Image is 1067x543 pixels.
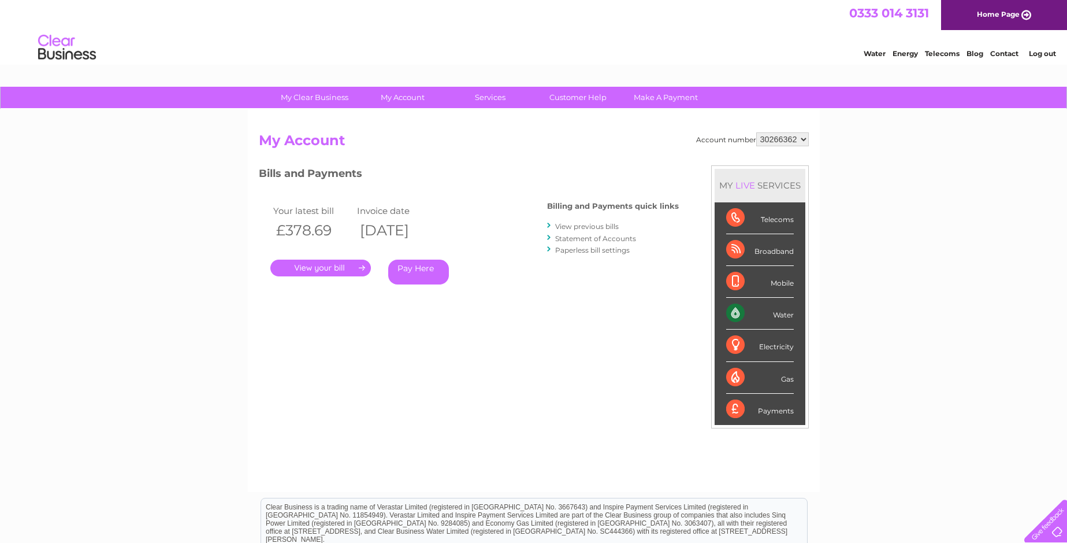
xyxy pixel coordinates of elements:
[726,234,794,266] div: Broadband
[547,202,679,210] h4: Billing and Payments quick links
[849,6,929,20] a: 0333 014 3131
[618,87,713,108] a: Make A Payment
[38,30,96,65] img: logo.png
[270,219,354,242] th: £378.69
[990,49,1018,58] a: Contact
[270,203,354,219] td: Your latest bill
[530,87,626,108] a: Customer Help
[726,394,794,425] div: Payments
[443,87,538,108] a: Services
[355,87,450,108] a: My Account
[893,49,918,58] a: Energy
[864,49,886,58] a: Water
[555,222,619,231] a: View previous bills
[733,180,757,191] div: LIVE
[267,87,362,108] a: My Clear Business
[555,234,636,243] a: Statement of Accounts
[270,260,371,276] a: .
[726,362,794,394] div: Gas
[261,6,807,56] div: Clear Business is a trading name of Verastar Limited (registered in [GEOGRAPHIC_DATA] No. 3667643...
[1029,49,1056,58] a: Log out
[715,169,805,202] div: MY SERVICES
[259,165,679,186] h3: Bills and Payments
[388,260,449,285] a: Pay Here
[726,266,794,298] div: Mobile
[726,202,794,234] div: Telecoms
[726,330,794,361] div: Electricity
[696,132,809,146] div: Account number
[259,132,809,154] h2: My Account
[354,219,438,242] th: [DATE]
[726,298,794,330] div: Water
[555,246,630,254] a: Paperless bill settings
[925,49,960,58] a: Telecoms
[354,203,438,219] td: Invoice date
[966,49,983,58] a: Blog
